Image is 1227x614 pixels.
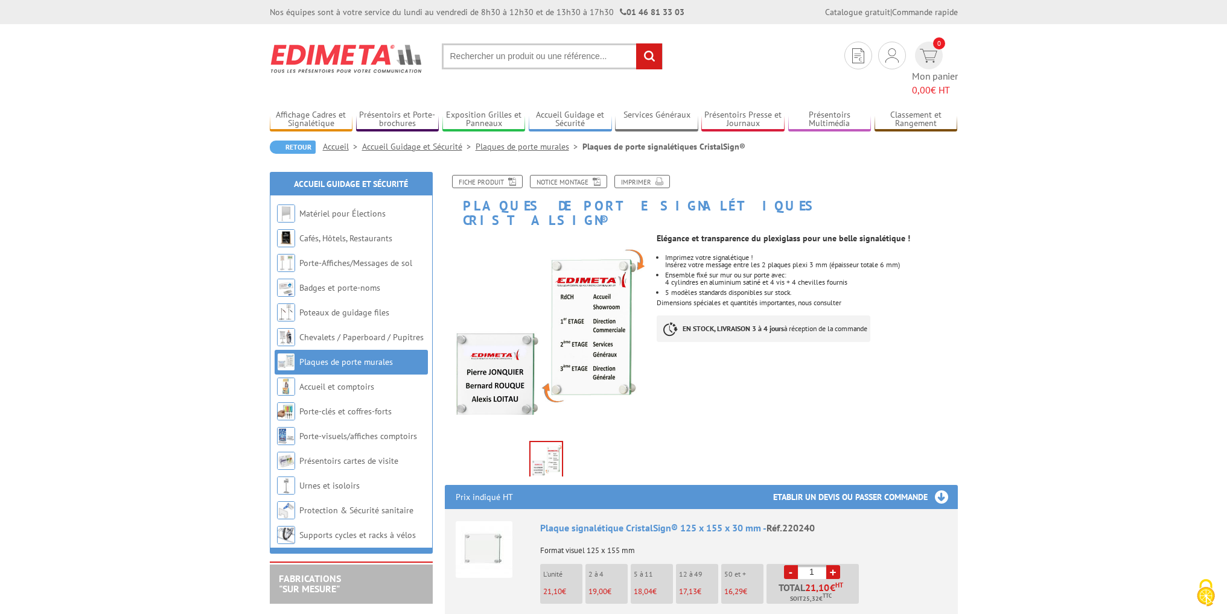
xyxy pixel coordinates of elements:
img: Cookies (fenêtre modale) [1191,578,1221,608]
p: Format visuel 125 x 155 mm [540,538,947,555]
a: Accueil [323,141,362,152]
a: Retour [270,141,316,154]
img: plaques_de_porte_220240_1.jpg [531,442,562,479]
p: 2 à 4 [588,570,628,578]
div: Dimensions spéciales et quantités importantes, nous consulter [657,227,966,354]
p: 4 cylindres en aluminium satiné et 4 vis + 4 chevilles fournis [665,279,957,286]
img: devis rapide [852,48,864,63]
img: Plaques de porte murales [277,353,295,371]
span: 17,13 [679,586,697,597]
a: FABRICATIONS"Sur Mesure" [279,572,341,595]
img: Cafés, Hôtels, Restaurants [277,229,295,247]
a: Classement et Rangement [875,110,958,130]
a: Accueil Guidage et Sécurité [529,110,612,130]
a: Porte-visuels/affiches comptoirs [299,431,417,442]
img: plaques_de_porte_220240_1.jpg [445,233,648,437]
span: € HT [912,83,958,97]
p: € [634,587,673,596]
img: Urnes et isoloirs [277,476,295,495]
span: 0,00 [912,84,931,96]
h1: Plaques de porte signalétiques CristalSign® [436,175,967,227]
span: Réf.220240 [766,522,815,534]
p: Ensemble fixé sur mur ou sur porte avec: [665,271,957,279]
img: Poteaux de guidage files [277,303,295,321]
a: Présentoirs et Porte-brochures [356,110,439,130]
p: Imprimez votre signalétique ! [665,254,957,261]
a: Plaques de porte murales [476,141,582,152]
input: rechercher [636,43,662,69]
input: Rechercher un produit ou une référence... [442,43,663,69]
span: 0 [933,37,945,49]
span: 19,00 [588,586,607,597]
a: Accueil Guidage et Sécurité [362,141,476,152]
a: Présentoirs Multimédia [788,110,872,130]
a: Imprimer [614,175,670,188]
img: Edimeta [270,36,424,81]
p: € [543,587,582,596]
img: devis rapide [920,49,937,63]
span: 25,32 [803,594,819,604]
h3: Etablir un devis ou passer commande [773,485,958,509]
a: Supports cycles et racks à vélos [299,530,416,540]
button: Cookies (fenêtre modale) [1185,573,1227,614]
span: € [830,583,835,592]
strong: Elégance et transparence du plexiglass pour une belle signalétique ! [657,233,910,244]
a: Accueil Guidage et Sécurité [294,179,408,189]
a: - [784,565,798,579]
a: Affichage Cadres et Signalétique [270,110,353,130]
sup: TTC [823,592,832,599]
span: 21,10 [805,583,830,592]
a: Services Généraux [615,110,698,130]
a: Urnes et isoloirs [299,480,360,491]
span: 18,04 [634,586,652,597]
p: Prix indiqué HT [456,485,513,509]
span: Mon panier [912,69,958,97]
img: Chevalets / Paperboard / Pupitres [277,328,295,346]
a: Matériel pour Élections [299,208,386,219]
span: 16,29 [724,586,743,597]
a: Présentoirs cartes de visite [299,455,398,466]
img: Matériel pour Élections [277,204,295,223]
a: Accueil et comptoirs [299,381,374,392]
a: Badges et porte-noms [299,282,380,293]
img: Accueil et comptoirs [277,378,295,396]
img: Porte-Affiches/Messages de sol [277,254,295,272]
strong: 01 46 81 33 03 [620,7,684,17]
a: Fiche produit [452,175,523,188]
a: Cafés, Hôtels, Restaurants [299,233,392,244]
img: Plaque signalétique CristalSign® 125 x 155 x 30 mm [456,521,512,578]
img: Protection & Sécurité sanitaire [277,501,295,519]
img: Supports cycles et racks à vélos [277,526,295,544]
a: Plaques de porte murales [299,356,393,367]
li: 5 modèles standards disponibles sur stock. [665,289,957,296]
a: Commande rapide [892,7,958,17]
a: devis rapide 0 Mon panier 0,00€ HT [912,42,958,97]
p: € [724,587,763,596]
div: | [825,6,958,18]
a: Catalogue gratuit [825,7,890,17]
a: Poteaux de guidage files [299,307,389,318]
p: Total [770,583,859,604]
p: € [588,587,628,596]
p: 5 à 11 [634,570,673,578]
img: devis rapide [885,48,899,63]
img: Porte-visuels/affiches comptoirs [277,427,295,445]
a: + [826,565,840,579]
p: L'unité [543,570,582,578]
a: Protection & Sécurité sanitaire [299,505,413,516]
p: 50 et + [724,570,763,578]
p: 12 à 49 [679,570,718,578]
div: Plaque signalétique CristalSign® 125 x 155 x 30 mm - [540,521,947,535]
a: Porte-Affiches/Messages de sol [299,258,412,268]
div: Nos équipes sont à votre service du lundi au vendredi de 8h30 à 12h30 et de 13h30 à 17h30 [270,6,684,18]
strong: EN STOCK, LIVRAISON 3 à 4 jours [683,324,784,333]
span: Soit € [790,594,832,604]
p: Insérez votre message entre les 2 plaques plexi 3 mm (épaisseur totale 6 mm) [665,261,957,268]
li: Plaques de porte signalétiques CristalSign® [582,141,745,153]
a: Exposition Grilles et Panneaux [442,110,526,130]
a: Notice Montage [530,175,607,188]
p: à réception de la commande [657,315,870,342]
a: Porte-clés et coffres-forts [299,406,392,417]
img: Porte-clés et coffres-forts [277,402,295,420]
img: Présentoirs cartes de visite [277,452,295,470]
